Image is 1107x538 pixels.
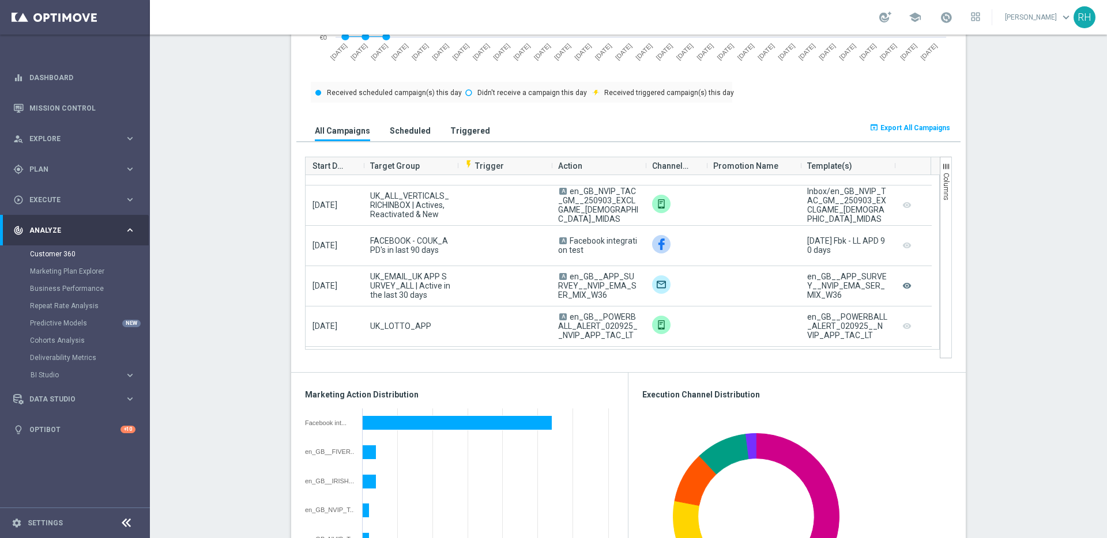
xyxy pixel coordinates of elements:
[652,195,671,213] img: Embedded Messaging
[533,42,552,61] text: [DATE]
[312,241,337,250] span: [DATE]
[13,395,136,404] button: Data Studio keyboard_arrow_right
[558,312,638,340] span: en_GB__POWERBALL_ALERT_020925__NVIP_APP_TAC_LT
[411,42,430,61] text: [DATE]
[30,315,149,332] div: Predictive Models
[125,225,135,236] i: keyboard_arrow_right
[30,301,120,310] a: Repeat Rate Analysis
[558,154,582,177] span: Action
[558,236,637,255] span: Facebook integration test
[30,336,120,345] a: Cohorts Analysis
[305,448,354,455] div: en_GB__FIVER_FRIDAY_ALERT__NVIP_APP_AUT_LT
[559,237,567,244] span: A
[30,353,120,362] a: Deliverability Metrics
[28,520,63,526] a: Settings
[320,34,327,41] text: €0
[880,124,950,132] span: Export All Campaigns
[30,297,149,315] div: Repeat Rate Analysis
[807,187,887,223] div: Inbox/en_GB_NVIP_TAC_GM__250903_EXCLGAME_[DEMOGRAPHIC_DATA]_MIDAS
[312,321,337,331] span: [DATE]
[642,389,952,400] h3: Execution Channel Distribution
[327,89,462,97] text: Received scheduled campaign(s) this day
[1074,6,1095,28] div: RH
[29,396,125,403] span: Data Studio
[305,478,354,484] div: en_GB__IRISHLOTTO_ALERT_010825__ALL_APP_TAC_LT
[818,42,837,61] text: [DATE]
[1060,11,1072,24] span: keyboard_arrow_down
[13,134,125,144] div: Explore
[29,196,125,203] span: Execute
[329,42,348,61] text: [DATE]
[13,73,136,82] button: equalizer Dashboard
[450,126,490,136] h3: Triggered
[652,316,671,334] img: OptiMobile Push
[13,425,136,434] button: lightbulb Optibot +10
[30,284,120,293] a: Business Performance
[909,11,921,24] span: school
[13,164,24,175] i: gps_fixed
[13,195,136,204] button: play_circle_outline Execute keyboard_arrow_right
[879,42,898,61] text: [DATE]
[29,227,125,234] span: Analyze
[559,188,567,195] span: A
[31,372,125,378] div: BI Studio
[807,312,887,340] div: en_GB__POWERBALL_ALERT_020925__NVIP_APP_TAC_LT
[30,263,149,280] div: Marketing Plan Explorer
[634,42,653,61] text: [DATE]
[30,366,149,384] div: BI Studio
[512,42,531,61] text: [DATE]
[13,225,125,236] div: Analyze
[370,321,431,331] span: UK_LOTTO_APP
[13,73,24,83] i: equalizer
[13,414,135,445] div: Optibot
[13,225,24,236] i: track_changes
[558,187,638,223] span: en_GB_NVIP_TAC_GM__250903_EXCLGAME_[DEMOGRAPHIC_DATA]_MIDAS
[125,133,135,144] i: keyboard_arrow_right
[30,370,136,380] button: BI Studio keyboard_arrow_right
[777,42,796,61] text: [DATE]
[675,42,694,61] text: [DATE]
[652,235,671,253] img: Facebook Custom Audience
[305,389,614,400] h3: Marketing Action Distribution
[553,42,572,61] text: [DATE]
[492,42,511,61] text: [DATE]
[13,394,125,404] div: Data Studio
[315,126,370,136] h3: All Campaigns
[869,123,879,132] i: open_in_browser
[13,93,135,123] div: Mission Control
[573,42,592,61] text: [DATE]
[30,267,120,276] a: Marketing Plan Explorer
[604,89,734,97] text: Received triggered campaign(s) this day
[807,272,887,300] div: en_GB__APP_SURVEY__NVIP_EMA_SER_MIX_W36
[121,426,135,433] div: +10
[919,42,938,61] text: [DATE]
[13,62,135,93] div: Dashboard
[29,414,121,445] a: Optibot
[370,272,450,300] span: UK_EMAIL_UK APP SURVEY_ALL | Active in the last 30 days
[13,195,125,205] div: Execute
[431,42,450,61] text: [DATE]
[652,275,671,294] img: Optimail
[807,236,887,255] div: [DATE] Fbk - LL APD 90 days
[901,278,913,294] i: remove_red_eye
[558,272,637,300] span: en_GB__APP_SURVEY__NVIP_EMA_SER_MIX_W36
[390,126,431,136] h3: Scheduled
[29,135,125,142] span: Explore
[125,370,135,381] i: keyboard_arrow_right
[797,42,816,61] text: [DATE]
[1004,9,1074,26] a: [PERSON_NAME]keyboard_arrow_down
[122,320,141,327] div: NEW
[13,134,136,143] button: person_search Explore keyboard_arrow_right
[472,42,491,61] text: [DATE]
[30,349,149,366] div: Deliverability Metrics
[614,42,633,61] text: [DATE]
